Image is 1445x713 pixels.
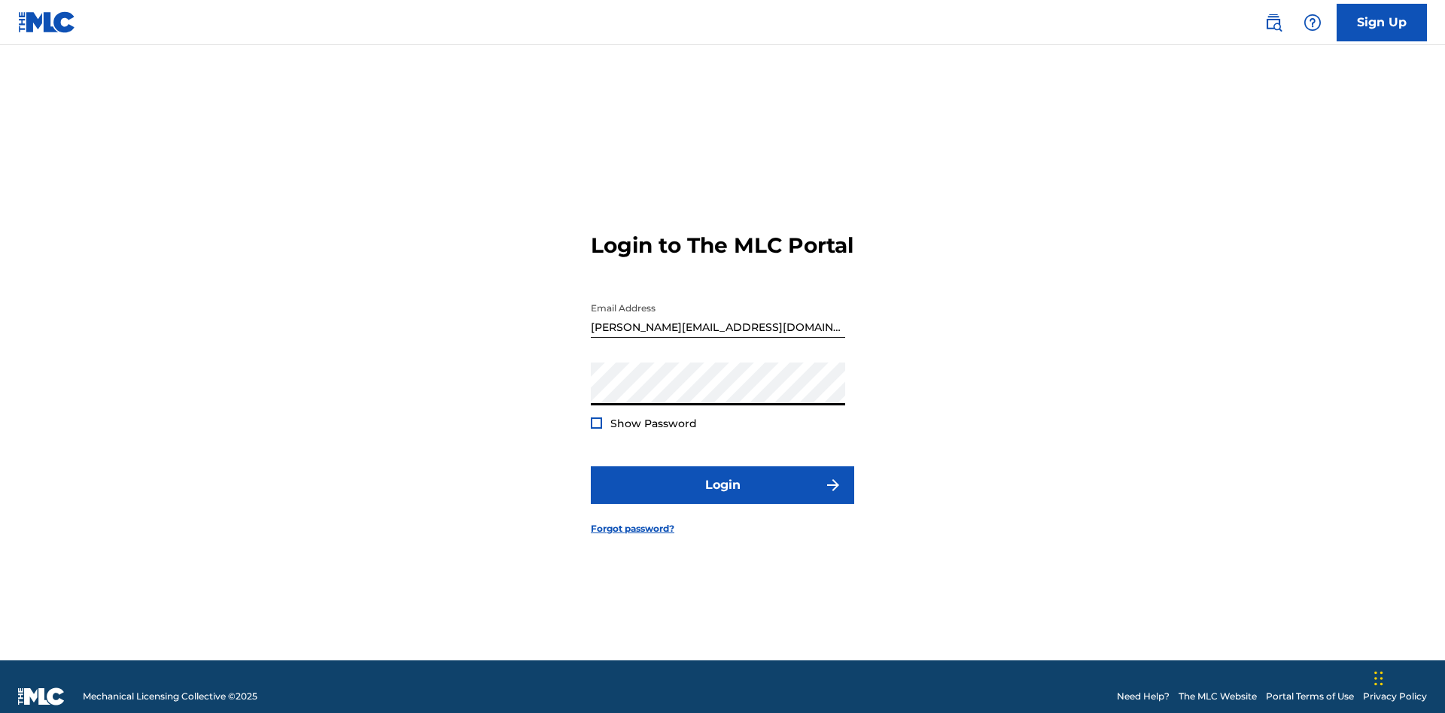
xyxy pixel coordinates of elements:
[824,476,842,494] img: f7272a7cc735f4ea7f67.svg
[18,11,76,33] img: MLC Logo
[1304,14,1322,32] img: help
[1337,4,1427,41] a: Sign Up
[1297,8,1328,38] div: Help
[18,687,65,705] img: logo
[610,417,697,430] span: Show Password
[1117,690,1170,703] a: Need Help?
[1258,8,1288,38] a: Public Search
[83,690,257,703] span: Mechanical Licensing Collective © 2025
[1370,641,1445,713] iframe: Chat Widget
[1179,690,1257,703] a: The MLC Website
[1363,690,1427,703] a: Privacy Policy
[591,232,853,259] h3: Login to The MLC Portal
[1264,14,1282,32] img: search
[591,522,674,536] a: Forgot password?
[1266,690,1354,703] a: Portal Terms of Use
[1374,656,1383,701] div: Drag
[591,466,854,504] button: Login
